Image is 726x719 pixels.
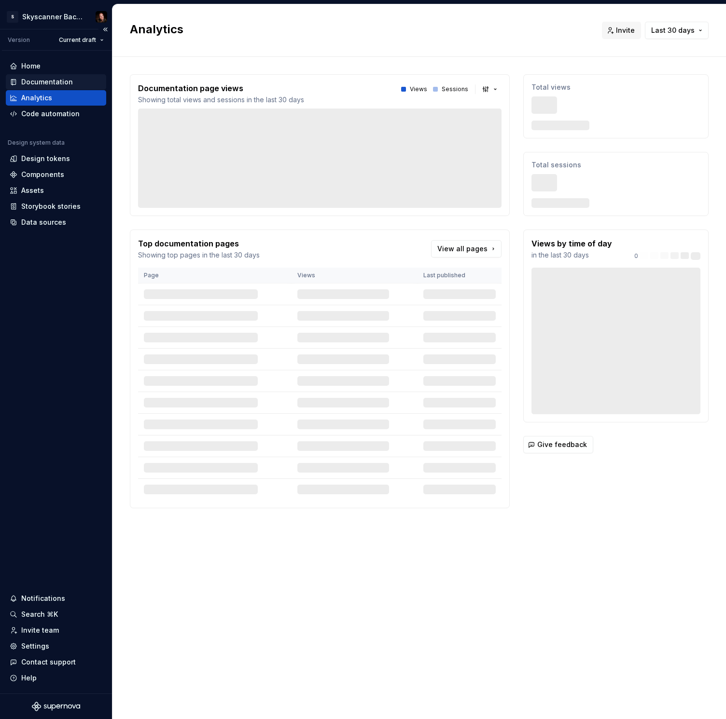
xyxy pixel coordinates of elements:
[6,199,106,214] a: Storybook stories
[634,252,638,260] p: 0
[138,250,260,260] p: Showing top pages in the last 30 days
[130,22,590,37] h2: Analytics
[6,106,106,122] a: Code automation
[6,151,106,166] a: Design tokens
[6,623,106,638] a: Invite team
[21,61,41,71] div: Home
[442,85,468,93] p: Sessions
[21,170,64,179] div: Components
[138,268,292,284] th: Page
[8,36,30,44] div: Version
[6,607,106,622] button: Search ⌘K
[6,58,106,74] a: Home
[6,90,106,106] a: Analytics
[6,183,106,198] a: Assets
[645,22,709,39] button: Last 30 days
[2,6,110,27] button: SSkyscanner BackpackAdam Wilson
[8,139,65,147] div: Design system data
[531,160,700,170] p: Total sessions
[138,82,304,94] p: Documentation page views
[21,594,65,603] div: Notifications
[616,26,635,35] span: Invite
[6,167,106,182] a: Components
[138,95,304,105] p: Showing total views and sessions in the last 30 days
[531,250,612,260] p: in the last 30 days
[21,641,49,651] div: Settings
[21,657,76,667] div: Contact support
[531,238,612,249] p: Views by time of day
[6,215,106,230] a: Data sources
[537,440,587,449] span: Give feedback
[32,702,80,711] svg: Supernova Logo
[410,85,427,93] p: Views
[292,268,418,284] th: Views
[418,268,502,284] th: Last published
[6,74,106,90] a: Documentation
[21,186,44,195] div: Assets
[7,11,18,23] div: S
[6,591,106,606] button: Notifications
[96,11,107,23] img: Adam Wilson
[531,82,700,92] p: Total views
[602,22,641,39] button: Invite
[437,244,488,254] span: View all pages
[21,109,80,119] div: Code automation
[21,610,58,619] div: Search ⌘K
[21,202,81,211] div: Storybook stories
[21,673,37,683] div: Help
[21,77,73,87] div: Documentation
[523,436,593,453] button: Give feedback
[21,154,70,163] div: Design tokens
[21,93,52,103] div: Analytics
[21,625,59,635] div: Invite team
[6,654,106,670] button: Contact support
[651,26,695,35] span: Last 30 days
[6,670,106,686] button: Help
[21,217,66,227] div: Data sources
[6,638,106,654] a: Settings
[59,36,96,44] span: Current draft
[55,33,108,47] button: Current draft
[138,238,260,249] p: Top documentation pages
[98,23,112,36] button: Collapse sidebar
[22,12,84,22] div: Skyscanner Backpack
[431,240,502,258] a: View all pages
